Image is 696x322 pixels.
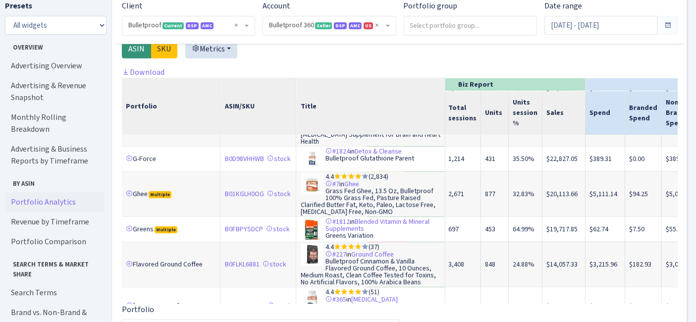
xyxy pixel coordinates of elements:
[268,154,291,163] a: stock
[625,171,662,216] td: $94.25
[221,78,296,135] th: ASIN/SKU
[542,242,586,287] td: $14,057.33
[509,242,542,287] td: 24.88%
[481,146,509,171] td: 431
[326,295,347,304] a: #365
[5,283,104,303] a: Search Terms
[542,146,586,171] td: $22,827.05
[444,171,481,216] td: 2,671
[444,146,481,171] td: 1,214
[586,91,625,135] th: Spend
[269,20,383,30] span: Bulletproof 360 <span class="badge badge-success">Seller</span><span class="badge badge-primary">...
[225,224,264,234] a: B0FBPYSDCP
[326,242,380,252] span: 4.4 (37)
[586,216,625,242] td: $62.74
[297,78,445,135] th: Title
[586,146,625,171] td: $389.31
[5,56,104,76] a: Advertising Overview
[201,22,214,29] span: AMC
[542,171,586,216] td: $20,113.66
[5,39,104,52] span: Overview
[625,216,662,242] td: $7.50
[625,91,662,135] th: Branded Spend
[122,67,164,77] a: Download
[155,226,178,233] span: Multiple
[151,40,177,58] label: SKU
[481,171,509,216] td: 877
[326,287,380,297] span: 4.4 (51)
[162,22,184,29] span: Current
[297,146,445,171] td: in Bulletproof Glutathione Parent
[625,146,662,171] td: $0.00
[301,173,326,196] img: 41jJOZS44iL._SL75_.jpg
[297,242,445,287] td: in Bulletproof Cinnamon & Vanilla Flavored Ground Coffee, 10 Ounces, Medium Roast, Clean Coffee T...
[326,217,430,233] a: Blended Vitamin & Mineral Supplements
[5,256,104,278] span: Search Terms & Market Share
[5,107,104,139] a: Monthly Rolling Breakdown
[122,242,221,287] td: Flavored Ground Coffee
[625,242,662,287] td: $182.93
[122,304,154,316] label: Portfolio
[334,22,347,29] span: DSP
[225,189,265,199] a: B01KGLH0OG
[301,218,326,241] img: 41dblP+t+OL._SL75_.jpg
[444,242,481,287] td: 3,408
[404,16,537,34] input: Select portfolio group...
[301,148,326,170] img: 3164WsTZ-xL._SL75_.jpg
[263,260,287,269] a: stock
[481,242,509,287] td: 848
[509,91,542,135] th: Units session %
[122,78,221,135] th: Portfolio
[326,217,350,226] a: #1812
[122,216,221,242] td: Greens
[122,171,221,216] td: Ghee
[326,172,389,181] span: 4.4 (2,834)
[225,260,260,269] a: B0FLKL6881
[542,91,586,135] th: Sales
[481,216,509,242] td: 453
[267,224,290,234] a: stock
[301,288,326,311] img: 41J3Ay-YP2L._SL75_.jpg
[355,147,402,156] a: Detox & Cleanse
[364,22,373,29] span: US
[481,91,509,135] th: Units
[122,16,255,35] span: Bulletproof <span class="badge badge-success">Current</span><span class="badge badge-primary">DSP...
[367,78,586,91] th: Biz Report
[586,171,625,216] td: $5,111.14
[128,20,243,30] span: Bulletproof <span class="badge badge-success">Current</span><span class="badge badge-primary">DSP...
[5,192,104,212] a: Portfolio Analytics
[509,216,542,242] td: 64.99%
[349,22,362,29] span: AMC
[185,40,237,58] button: Metrics
[5,139,104,171] a: Advertising & Business Reports by Timeframe
[586,242,625,287] td: $3,215.96
[297,171,445,216] td: in Grass Fed Ghee, 13.5 Oz, Bulletproof 100% Grass Fed, Pasture Raised Clarified Butter Fat, Keto...
[268,301,292,311] a: stock
[326,179,340,189] a: #7
[5,76,104,107] a: Advertising & Revenue Snapshot
[234,20,238,30] span: Remove all items
[268,189,291,199] a: stock
[225,301,266,311] a: B0BP4K49MW
[297,216,445,242] td: in Greens Variation
[444,216,481,242] td: 697
[542,216,586,242] td: $19,717.85
[301,243,326,266] img: 41hnGCC4fUL._SL75_.jpg
[326,250,347,259] a: #227
[263,16,395,35] span: Bulletproof 360 <span class="badge badge-success">Seller</span><span class="badge badge-primary">...
[315,22,332,29] span: Seller
[225,154,265,163] a: B0D98VHHWB
[186,22,199,29] span: DSP
[122,146,221,171] td: G-Force
[352,295,398,304] a: [MEDICAL_DATA]
[345,179,360,189] a: Ghee
[5,232,104,252] a: Portfolio Comparison
[149,191,172,198] span: Multiple
[326,147,350,156] a: #1824
[509,171,542,216] td: 32.83%
[444,91,481,135] th: Total sessions
[5,212,104,232] a: Revenue by Timeframe
[122,40,151,58] label: ASIN
[5,175,104,188] span: By ASIN
[509,146,542,171] td: 35.50%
